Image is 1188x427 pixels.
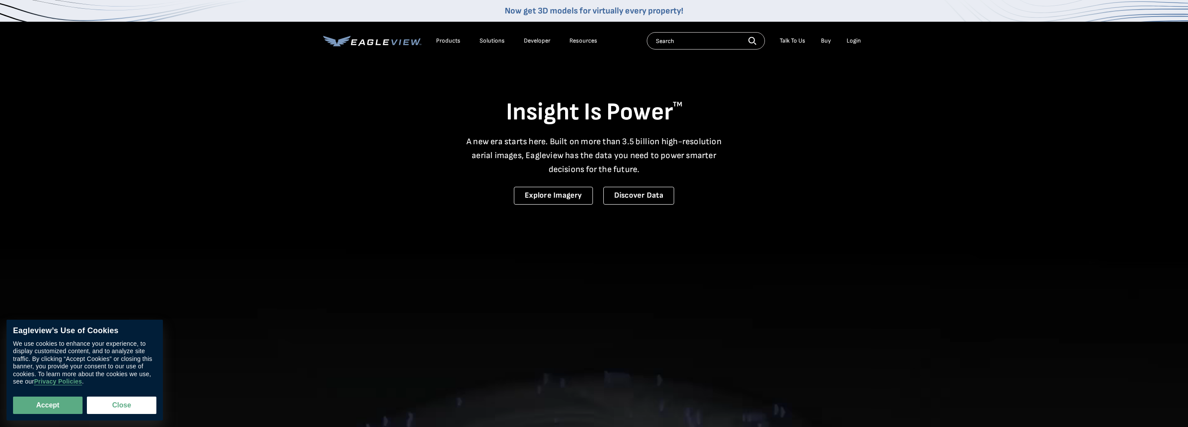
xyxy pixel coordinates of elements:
[847,37,861,45] div: Login
[13,340,156,386] div: We use cookies to enhance your experience, to display customized content, and to analyze site tra...
[480,37,505,45] div: Solutions
[603,187,674,205] a: Discover Data
[673,100,682,109] sup: TM
[524,37,550,45] a: Developer
[323,97,865,128] h1: Insight Is Power
[461,135,727,176] p: A new era starts here. Built on more than 3.5 billion high-resolution aerial images, Eagleview ha...
[436,37,460,45] div: Products
[514,187,593,205] a: Explore Imagery
[34,378,82,386] a: Privacy Policies
[569,37,597,45] div: Resources
[13,397,83,414] button: Accept
[647,32,765,50] input: Search
[780,37,805,45] div: Talk To Us
[505,6,683,16] a: Now get 3D models for virtually every property!
[821,37,831,45] a: Buy
[87,397,156,414] button: Close
[13,326,156,336] div: Eagleview’s Use of Cookies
